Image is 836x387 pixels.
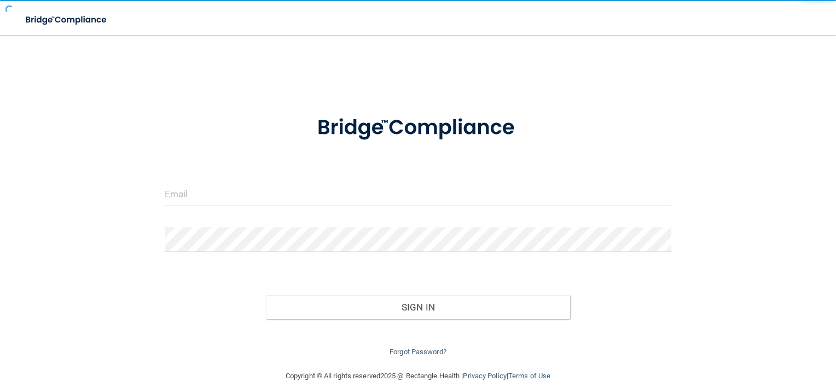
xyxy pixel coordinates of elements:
[295,101,541,155] img: bridge_compliance_login_screen.278c3ca4.svg
[165,181,672,206] input: Email
[508,372,550,380] a: Terms of Use
[390,348,446,356] a: Forgot Password?
[266,295,570,319] button: Sign In
[463,372,506,380] a: Privacy Policy
[16,9,117,31] img: bridge_compliance_login_screen.278c3ca4.svg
